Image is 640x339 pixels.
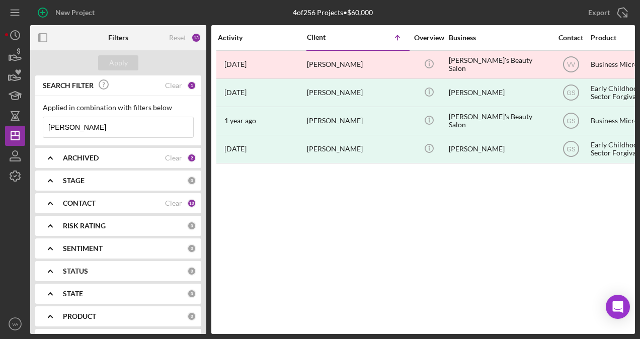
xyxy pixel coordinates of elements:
[449,34,549,42] div: Business
[165,81,182,90] div: Clear
[552,34,590,42] div: Contact
[606,295,630,319] div: Open Intercom Messenger
[449,108,549,134] div: [PERSON_NAME]'s Beauty Salon
[98,55,138,70] button: Apply
[567,146,575,153] text: GS
[63,290,83,298] b: STATE
[187,221,196,230] div: 0
[224,145,247,153] time: 2023-11-25 21:05
[224,117,256,125] time: 2024-03-13 22:38
[12,321,19,327] text: VA
[187,176,196,185] div: 0
[63,177,85,185] b: STAGE
[109,55,128,70] div: Apply
[5,314,25,334] button: VA
[224,60,247,68] time: 2022-03-31 04:57
[63,222,106,230] b: RISK RATING
[410,34,448,42] div: Overview
[307,33,357,41] div: Client
[187,267,196,276] div: 0
[108,34,128,42] b: Filters
[63,199,96,207] b: CONTACT
[169,34,186,42] div: Reset
[578,3,635,23] button: Export
[187,312,196,321] div: 0
[307,108,408,134] div: [PERSON_NAME]
[567,118,575,125] text: GS
[191,33,201,43] div: 13
[567,90,575,97] text: GS
[449,51,549,78] div: [PERSON_NAME]'s Beauty Salon
[224,89,247,97] time: 2023-07-19 17:55
[63,244,103,252] b: SENTIMENT
[293,9,373,17] div: 4 of 256 Projects • $60,000
[63,154,99,162] b: ARCHIVED
[55,3,95,23] div: New Project
[63,267,88,275] b: STATUS
[567,61,575,68] text: VV
[187,289,196,298] div: 0
[187,244,196,253] div: 0
[449,136,549,162] div: [PERSON_NAME]
[43,81,94,90] b: SEARCH FILTER
[307,79,408,106] div: [PERSON_NAME]
[63,312,96,320] b: PRODUCT
[307,51,408,78] div: [PERSON_NAME]
[588,3,610,23] div: Export
[449,79,549,106] div: [PERSON_NAME]
[43,104,194,112] div: Applied in combination with filters below
[218,34,306,42] div: Activity
[165,154,182,162] div: Clear
[187,81,196,90] div: 1
[165,199,182,207] div: Clear
[187,153,196,162] div: 2
[30,3,105,23] button: New Project
[187,199,196,208] div: 10
[307,136,408,162] div: [PERSON_NAME]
